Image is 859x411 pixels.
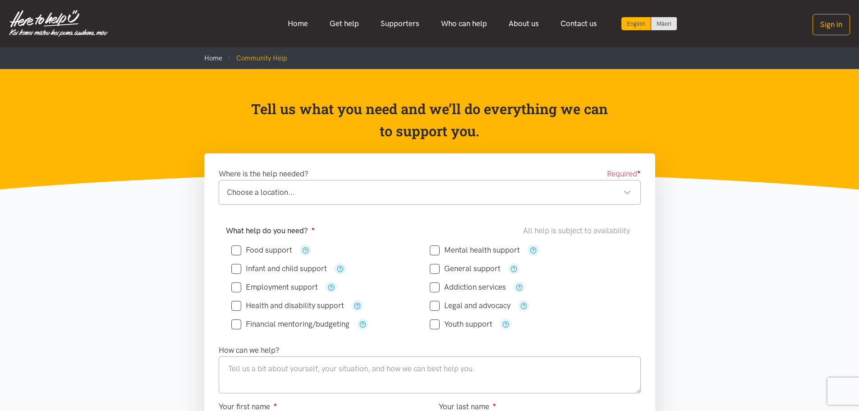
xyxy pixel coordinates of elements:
label: Employment support [231,283,318,291]
label: Food support [231,246,292,254]
div: Language toggle [621,17,677,30]
span: Required [607,168,641,180]
label: Legal and advocacy [430,302,510,309]
a: Home [277,14,319,33]
label: Financial mentoring/budgeting [231,320,349,328]
a: About us [498,14,550,33]
a: Switch to Te Reo Māori [651,17,677,30]
label: Mental health support [430,246,520,254]
label: Health and disability support [231,302,344,309]
sup: ● [312,225,315,232]
div: All help is subject to availability [523,225,634,237]
label: What help do you need? [226,225,315,237]
a: Supporters [370,14,430,33]
sup: ● [493,401,496,408]
a: Home [204,54,222,62]
label: Infant and child support [231,265,327,272]
label: Addiction services [430,283,506,291]
p: Tell us what you need and we’ll do everything we can to support you. [250,98,609,143]
a: Who can help [430,14,498,33]
li: Community Help [222,53,287,64]
div: Current language [621,17,651,30]
label: Youth support [430,320,492,328]
a: Get help [319,14,370,33]
img: Home [9,10,108,37]
label: How can we help? [219,344,280,356]
sup: ● [274,401,277,408]
div: Choose a location... [227,186,631,199]
button: Sign in [813,14,850,35]
label: General support [430,265,501,272]
label: Where is the help needed? [219,168,308,180]
sup: ● [637,168,641,175]
a: Contact us [550,14,608,33]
